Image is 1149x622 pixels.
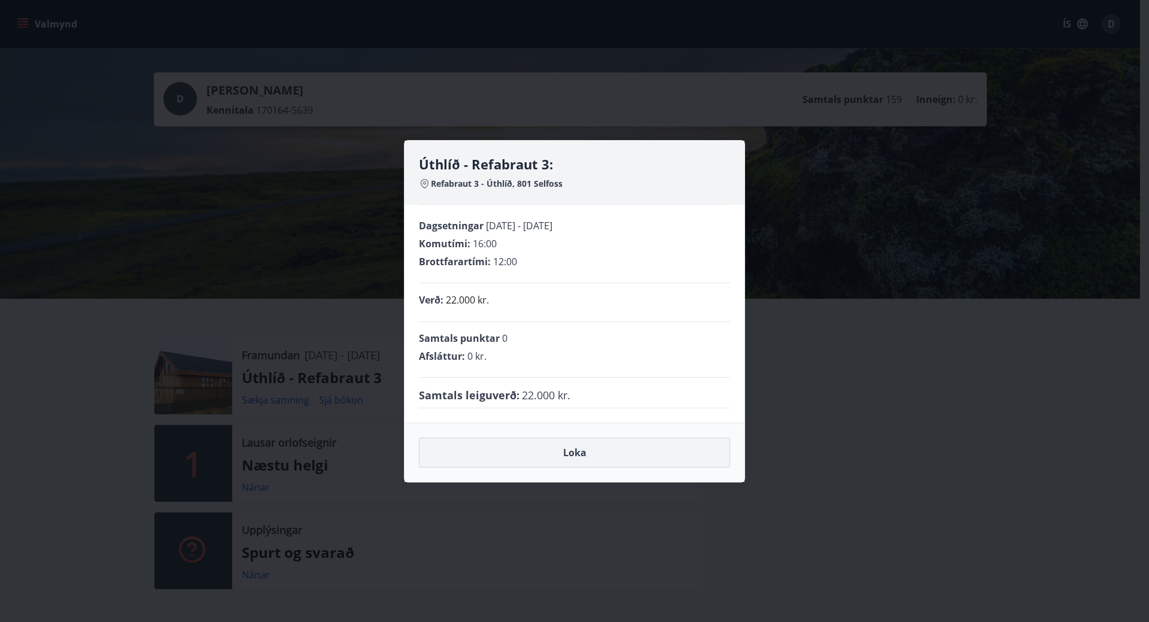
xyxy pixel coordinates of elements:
[419,255,491,268] span: Brottfarartími :
[522,387,570,403] span: 22.000 kr.
[419,237,470,250] span: Komutími :
[419,155,730,173] h4: Úthlíð - Refabraut 3:
[502,332,507,345] span: 0
[419,387,519,403] span: Samtals leiguverð :
[419,332,500,345] span: Samtals punktar
[467,350,487,363] span: 0 kr.
[446,293,489,307] p: 22.000 kr.
[419,438,730,468] button: Loka
[473,237,497,250] span: 16:00
[419,350,465,363] span: Afsláttur :
[431,178,563,190] span: Refabraut 3 - Úthlíð, 801 Selfoss
[486,219,552,232] span: [DATE] - [DATE]
[493,255,517,268] span: 12:00
[419,293,443,307] span: Verð :
[419,219,484,232] span: Dagsetningar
